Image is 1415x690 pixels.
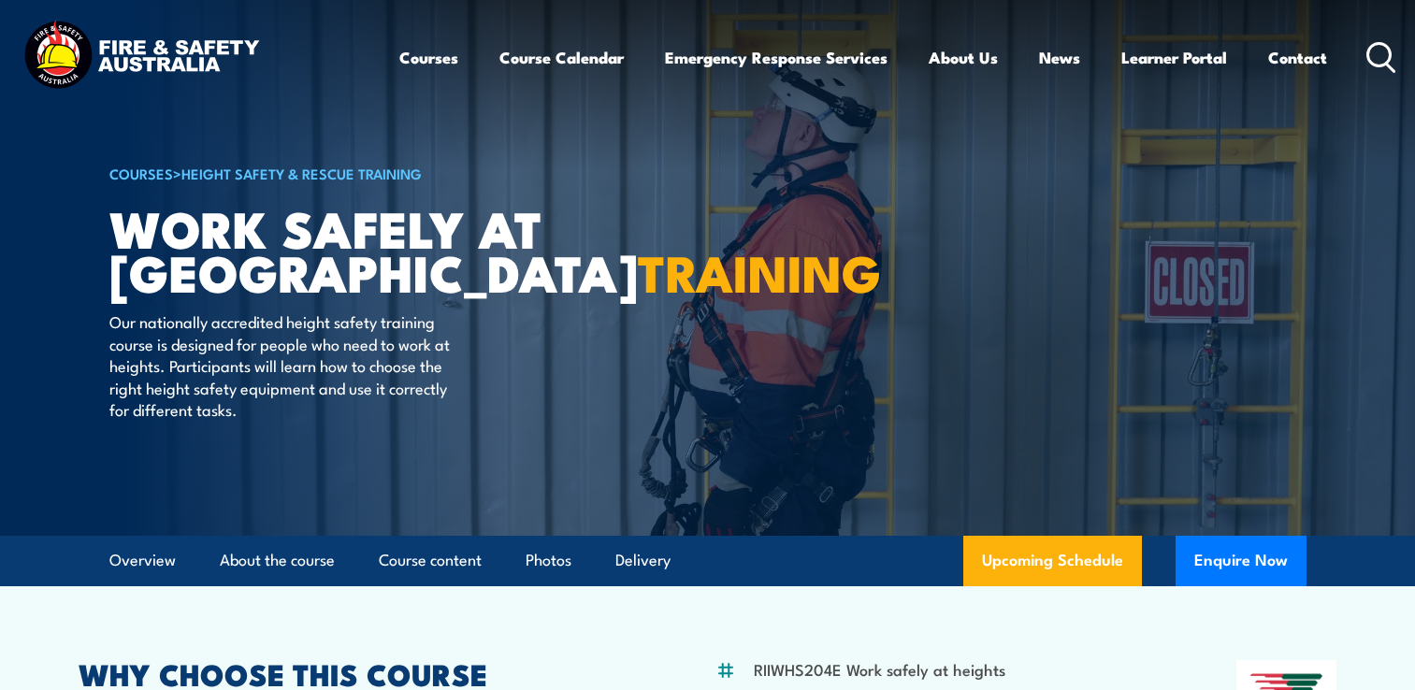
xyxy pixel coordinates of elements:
h6: > [109,162,571,184]
a: Contact [1268,33,1327,82]
a: Learner Portal [1121,33,1227,82]
strong: TRAINING [638,232,881,309]
a: Course content [379,536,482,585]
a: Overview [109,536,176,585]
a: Photos [526,536,571,585]
li: RIIWHS204E Work safely at heights [754,658,1005,680]
h2: WHY CHOOSE THIS COURSE [79,660,625,686]
a: About the course [220,536,335,585]
button: Enquire Now [1176,536,1307,586]
a: Courses [399,33,458,82]
a: COURSES [109,163,173,183]
p: Our nationally accredited height safety training course is designed for people who need to work a... [109,310,451,420]
a: Height Safety & Rescue Training [181,163,422,183]
a: Delivery [615,536,671,585]
a: Course Calendar [499,33,624,82]
a: About Us [929,33,998,82]
a: News [1039,33,1080,82]
a: Emergency Response Services [665,33,888,82]
h1: Work Safely at [GEOGRAPHIC_DATA] [109,206,571,293]
a: Upcoming Schedule [963,536,1142,586]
